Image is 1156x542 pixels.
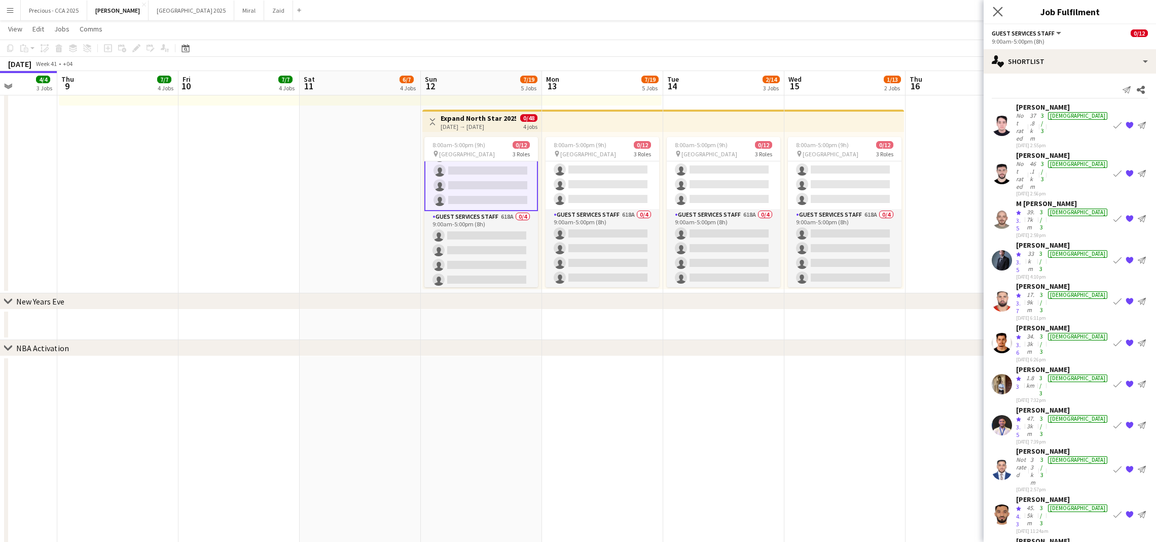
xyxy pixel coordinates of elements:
div: [DATE] [8,59,31,69]
span: 3.7 [1016,299,1021,315]
span: 3 Roles [755,150,772,158]
span: Mon [546,75,559,84]
div: [PERSON_NAME] [1016,323,1109,332]
div: [PERSON_NAME] [1016,447,1109,456]
div: [DATE] 6:11pm [1016,315,1109,321]
div: [PERSON_NAME] [1016,495,1109,504]
div: [DEMOGRAPHIC_DATA] [1048,415,1107,423]
div: [DEMOGRAPHIC_DATA] [1048,504,1107,512]
span: 3.5 [1016,217,1021,232]
span: 7/19 [520,76,537,83]
span: [GEOGRAPHIC_DATA] [560,150,616,158]
div: 33km [1026,250,1037,274]
div: Not rated [1016,112,1028,142]
div: [PERSON_NAME] [1016,103,1109,112]
div: 4 Jobs [400,84,416,92]
span: 14 [666,80,679,92]
div: [DEMOGRAPHIC_DATA] [1048,456,1107,464]
span: 4.3 [1016,513,1021,528]
span: Sat [304,75,315,84]
div: New Years Eve [16,296,64,307]
button: [PERSON_NAME] [87,1,149,20]
app-job-card: 8:00am-5:00pm (9h)0/12 [GEOGRAPHIC_DATA]3 RolesGuest Services Staff75A0/49:00am-5:00pm (8h) Guest... [546,137,659,287]
a: View [4,22,26,36]
app-skills-label: 3/3 [1039,250,1042,273]
div: [DATE] → [DATE] [441,123,516,130]
div: [DEMOGRAPHIC_DATA] [1048,250,1107,258]
div: [DEMOGRAPHIC_DATA] [1048,160,1107,168]
div: [PERSON_NAME] [1016,151,1109,160]
app-card-role: Guest Services Staff75A0/49:00am-5:00pm (8h) [667,130,780,209]
div: [DATE] 2:56pm [1016,190,1109,197]
app-card-role: Guest Services Staff618A0/49:00am-5:00pm (8h) [667,209,780,288]
span: 6/7 [400,76,414,83]
div: [PERSON_NAME] [1016,365,1109,374]
a: Comms [76,22,106,36]
button: Zaid [264,1,293,20]
div: 17.9km [1025,291,1038,315]
app-job-card: 8:00am-5:00pm (9h)0/12 [GEOGRAPHIC_DATA]3 RolesGuest Services Staff75A0/49:00am-5:00pm (8h) Guest... [424,137,538,287]
div: 4 Jobs [158,84,173,92]
button: [GEOGRAPHIC_DATA] 2025 [149,1,234,20]
span: Sun [425,75,437,84]
div: 9:00am-5:00pm (8h) [992,38,1148,45]
span: 3 Roles [634,150,651,158]
app-skills-label: 3/3 [1039,374,1042,397]
div: [DATE] 2:55pm [1016,142,1109,149]
span: [GEOGRAPHIC_DATA] [803,150,858,158]
div: [DATE] 4:10pm [1016,273,1109,280]
span: 0/12 [634,141,651,149]
app-skills-label: 3/3 [1041,112,1044,134]
div: 3 Jobs [763,84,779,92]
span: 7/7 [157,76,171,83]
button: Miral [234,1,264,20]
span: 12 [423,80,437,92]
span: Week 41 [33,60,59,67]
app-card-role: Guest Services Staff75A0/49:00am-5:00pm (8h) [788,130,901,209]
button: Guest Services Staff [992,29,1063,37]
app-card-role: Guest Services Staff618A0/49:00am-5:00pm (8h) [788,209,901,288]
div: [PERSON_NAME] [1016,241,1109,250]
span: View [8,24,22,33]
h3: Job Fulfilment [984,5,1156,18]
app-skills-label: 3/3 [1040,456,1043,479]
span: 3.5 [1016,258,1021,273]
div: Not rated [1016,456,1028,486]
div: 45.5km [1025,504,1038,528]
a: Jobs [50,22,74,36]
div: 3 Jobs [37,84,52,92]
app-card-role: Guest Services Staff618A0/49:00am-5:00pm (8h) [546,209,659,288]
span: 8:00am-5:00pm (9h) [796,141,849,149]
span: 0/12 [513,141,530,149]
div: [DEMOGRAPHIC_DATA] [1048,112,1107,120]
div: [DEMOGRAPHIC_DATA] [1048,291,1107,299]
span: 8:00am-5:00pm (9h) [432,141,485,149]
div: [DEMOGRAPHIC_DATA] [1048,375,1107,382]
div: Not rated [1016,160,1028,190]
div: 46.1km [1028,160,1039,190]
div: [DATE] 11:24am [1016,528,1109,534]
app-skills-label: 3/3 [1040,332,1043,355]
span: 3 Roles [513,150,530,158]
span: 0/12 [876,141,893,149]
div: [DATE] 2:57pm [1016,486,1109,493]
app-skills-label: 3/3 [1040,291,1043,314]
span: 4/4 [36,76,50,83]
div: +04 [63,60,73,67]
div: [DATE] 7:39pm [1016,438,1109,445]
span: 3.6 [1016,341,1021,356]
div: 4 Jobs [279,84,295,92]
span: 0/12 [755,141,772,149]
div: [DEMOGRAPHIC_DATA] [1048,333,1107,341]
div: [DATE] 7:32pm [1016,397,1109,403]
div: 8:00am-5:00pm (9h)0/12 [GEOGRAPHIC_DATA]3 RolesGuest Services Staff75A0/49:00am-5:00pm (8h) Guest... [788,137,901,287]
span: 2/14 [763,76,780,83]
div: [PERSON_NAME] [1016,282,1109,291]
span: [GEOGRAPHIC_DATA] [681,150,737,158]
div: 5 Jobs [521,84,537,92]
span: 3 [1016,382,1019,390]
app-card-role: Guest Services Staff618A0/49:00am-5:00pm (8h) [424,211,538,290]
span: Jobs [54,24,69,33]
span: Thu [61,75,74,84]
